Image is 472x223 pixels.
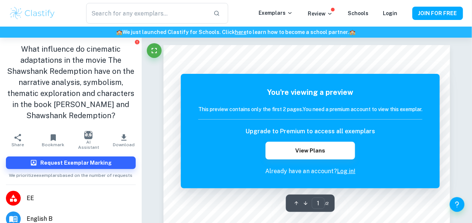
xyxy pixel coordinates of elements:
h6: Upgrade to Premium to access all exemplars [246,127,375,136]
a: Log in! [337,168,355,175]
img: AI Assistant [84,131,92,139]
button: Help and Feedback [450,197,465,212]
p: Review [308,10,333,18]
h5: You're viewing a preview [198,87,422,98]
button: Download [106,130,142,151]
button: Bookmark [36,130,71,151]
span: We prioritize exemplars based on the number of requests [9,169,132,179]
p: Already have an account? [198,167,422,176]
span: Bookmark [42,142,64,147]
h6: Request Exemplar Marking [40,159,112,167]
h6: This preview contains only the first 2 pages. You need a premium account to view this exemplar. [198,105,422,113]
button: JOIN FOR FREE [412,7,463,20]
button: Report issue [135,39,140,45]
span: 🏫 [117,29,123,35]
p: Exemplars [259,9,293,17]
button: AI Assistant [71,130,106,151]
span: EE [27,194,136,203]
h6: We just launched Clastify for Schools. Click to learn how to become a school partner. [1,28,471,36]
h1: What influence do cinematic adaptations in the movie The Shawshank Redemption have on the narrati... [6,44,136,121]
a: Login [383,10,398,16]
span: Download [113,142,135,147]
span: Share [11,142,24,147]
button: Request Exemplar Marking [6,157,136,169]
span: 🏫 [350,29,356,35]
button: Fullscreen [147,43,162,58]
span: / 2 [325,200,329,207]
button: View Plans [266,142,355,159]
a: here [235,29,247,35]
span: AI Assistant [75,140,102,150]
input: Search for any exemplars... [86,3,208,24]
img: Clastify logo [9,6,56,21]
a: Schools [348,10,368,16]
